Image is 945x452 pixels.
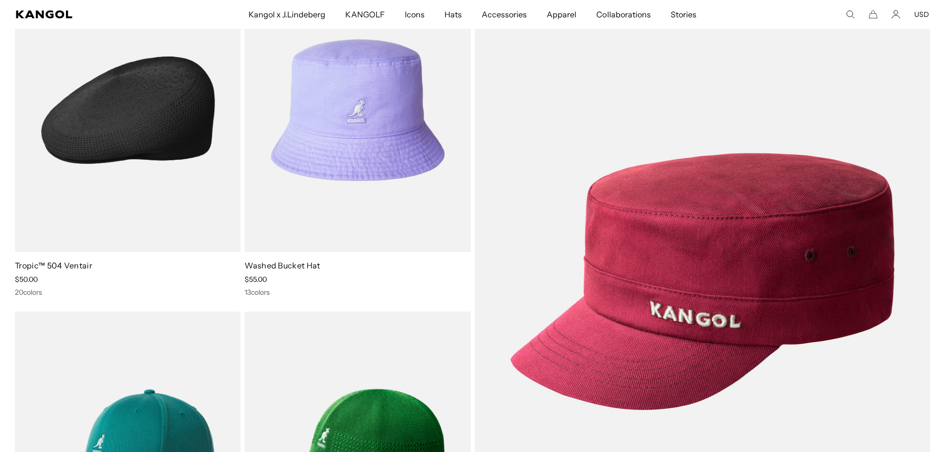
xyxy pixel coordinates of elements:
[914,10,929,19] button: USD
[16,10,164,18] a: Kangol
[245,275,267,284] span: $55.00
[846,10,855,19] summary: Search here
[891,10,900,19] a: Account
[15,275,38,284] span: $50.00
[245,260,320,270] a: Washed Bucket Hat
[869,10,878,19] button: Cart
[15,288,241,297] div: 20 colors
[245,288,470,297] div: 13 colors
[15,260,92,270] a: Tropic™ 504 Ventair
